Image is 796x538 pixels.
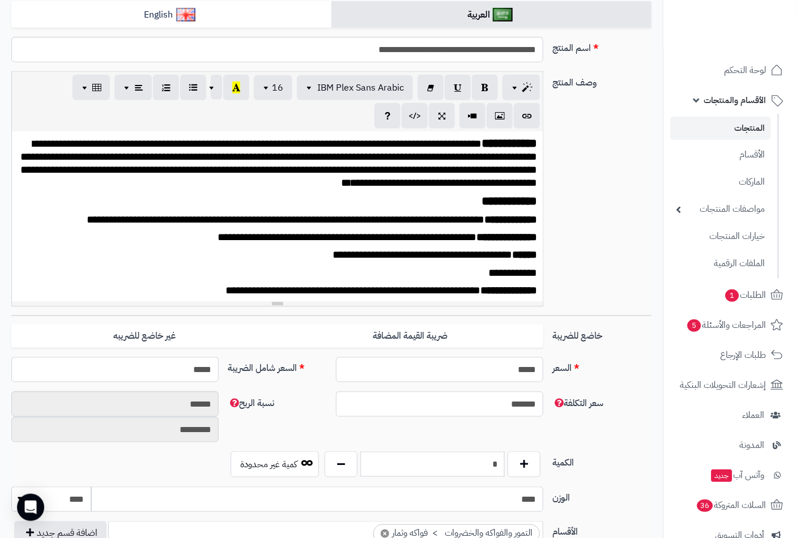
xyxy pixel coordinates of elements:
label: ضريبة القيمة المضافة [278,324,543,348]
span: إشعارات التحويلات البنكية [680,377,766,393]
span: سعر التكلفة [552,396,603,410]
label: الكمية [548,451,656,469]
span: المدونة [739,437,764,453]
span: 1 [725,289,739,301]
span: وآتس آب [710,467,764,483]
a: وآتس آبجديد [670,462,789,489]
label: وصف المنتج [548,71,656,89]
a: المدونة [670,432,789,459]
label: السعر [548,357,656,375]
label: الوزن [548,486,656,505]
a: العملاء [670,402,789,429]
label: اسم المنتج [548,37,656,55]
a: الطلبات1 [670,281,789,309]
a: الأقسام [670,143,771,167]
span: طلبات الإرجاع [720,347,766,363]
a: مواصفات المنتجات [670,197,771,221]
a: الماركات [670,170,771,194]
img: English [176,8,196,22]
a: الملفات الرقمية [670,251,771,276]
span: × [381,530,389,538]
span: IBM Plex Sans Arabic [317,81,404,95]
a: خيارات المنتجات [670,224,771,249]
button: IBM Plex Sans Arabic [297,75,413,100]
a: طلبات الإرجاع [670,341,789,369]
span: 36 [697,499,713,511]
label: السعر شامل الضريبة [223,357,331,375]
a: المراجعات والأسئلة5 [670,311,789,339]
div: Open Intercom Messenger [17,494,44,521]
span: المراجعات والأسئلة [686,317,766,333]
span: السلات المتروكة [696,497,766,513]
span: لوحة التحكم [724,62,766,78]
a: المنتجات [670,117,771,140]
span: الأقسام والمنتجات [704,92,766,108]
img: العربية [493,8,513,22]
span: 5 [687,319,701,331]
span: العملاء [742,407,764,423]
span: نسبة الربح [228,396,274,410]
img: logo-2.png [719,27,785,50]
a: English [11,1,331,29]
a: السلات المتروكة36 [670,492,789,519]
a: لوحة التحكم [670,57,789,84]
span: 16 [272,81,283,95]
button: 16 [254,75,292,100]
a: العربية [331,1,652,29]
label: غير خاضع للضريبه [11,324,277,348]
span: جديد [711,469,732,482]
label: خاضع للضريبة [548,324,656,343]
span: الطلبات [724,287,766,303]
a: إشعارات التحويلات البنكية [670,372,789,399]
